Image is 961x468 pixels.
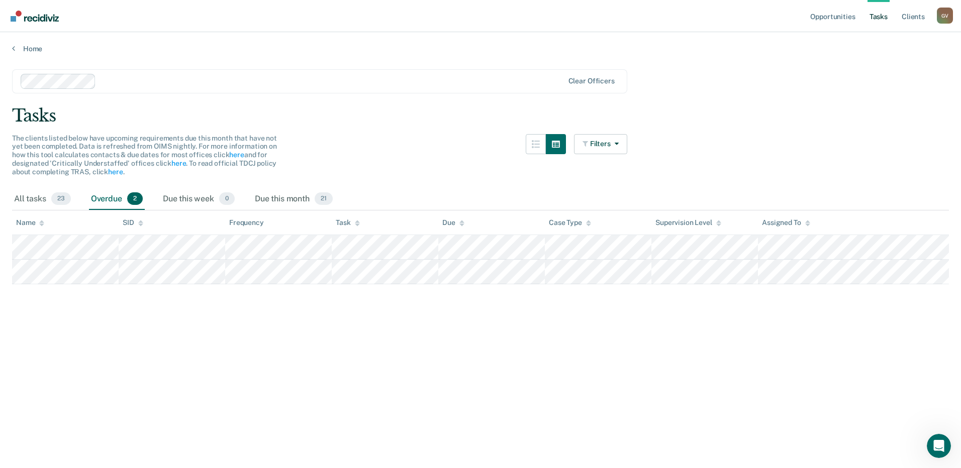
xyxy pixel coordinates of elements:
[12,188,73,210] div: All tasks23
[315,192,333,205] span: 21
[12,105,949,126] div: Tasks
[123,218,143,227] div: SID
[927,434,951,458] iframe: Intercom live chat
[574,134,627,154] button: Filters
[161,188,237,210] div: Due this week0
[442,218,464,227] div: Due
[89,188,145,210] div: Overdue2
[937,8,953,24] div: G V
[229,218,264,227] div: Frequency
[253,188,335,210] div: Due this month21
[219,192,235,205] span: 0
[762,218,810,227] div: Assigned To
[108,168,123,176] a: here
[171,159,186,167] a: here
[16,218,44,227] div: Name
[568,77,615,85] div: Clear officers
[51,192,71,205] span: 23
[12,134,277,176] span: The clients listed below have upcoming requirements due this month that have not yet been complet...
[937,8,953,24] button: Profile dropdown button
[655,218,721,227] div: Supervision Level
[127,192,143,205] span: 2
[12,44,949,53] a: Home
[549,218,591,227] div: Case Type
[336,218,359,227] div: Task
[229,151,244,159] a: here
[11,11,59,22] img: Recidiviz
